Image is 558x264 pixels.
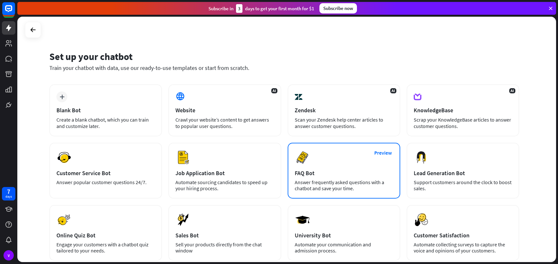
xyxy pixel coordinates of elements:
div: Engage your customers with a chatbot quiz tailored to your needs. [56,242,155,254]
button: Open LiveChat chat widget [5,3,24,22]
a: 7 days [2,187,15,200]
div: Customer Satisfaction [414,232,512,239]
div: Answer popular customer questions 24/7. [56,179,155,185]
div: Automate sourcing candidates to speed up your hiring process. [175,179,274,192]
div: Support customers around the clock to boost sales. [414,179,512,192]
span: AI [509,88,515,93]
div: V [4,250,14,260]
div: Customer Service Bot [56,169,155,177]
i: plus [60,95,64,99]
div: Answer frequently asked questions with a chatbot and save your time. [295,179,393,192]
div: Lead Generation Bot [414,169,512,177]
div: Website [175,106,274,114]
div: Automate collecting surveys to capture the voice and opinions of your customers. [414,242,512,254]
div: 3 [236,4,242,13]
span: AI [390,88,396,93]
div: Sales Bot [175,232,274,239]
div: FAQ Bot [295,169,393,177]
div: Job Application Bot [175,169,274,177]
div: Crawl your website’s content to get answers to popular user questions. [175,116,274,129]
div: Train your chatbot with data, use our ready-to-use templates or start from scratch. [49,64,519,72]
span: AI [271,88,277,93]
div: Zendesk [295,106,393,114]
div: Create a blank chatbot, which you can train and customize later. [56,116,155,129]
div: Subscribe now [319,3,357,13]
div: KnowledgeBase [414,106,512,114]
div: Scrap your KnowledgeBase articles to answer customer questions. [414,116,512,129]
div: University Bot [295,232,393,239]
button: Preview [370,147,396,159]
div: Subscribe in days to get your first month for $1 [208,4,314,13]
div: Automate your communication and admission process. [295,242,393,254]
div: Sell your products directly from the chat window [175,242,274,254]
div: Online Quiz Bot [56,232,155,239]
div: Blank Bot [56,106,155,114]
div: Scan your Zendesk help center articles to answer customer questions. [295,116,393,129]
div: 7 [7,189,10,194]
div: days [5,194,12,199]
div: Set up your chatbot [49,50,519,63]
